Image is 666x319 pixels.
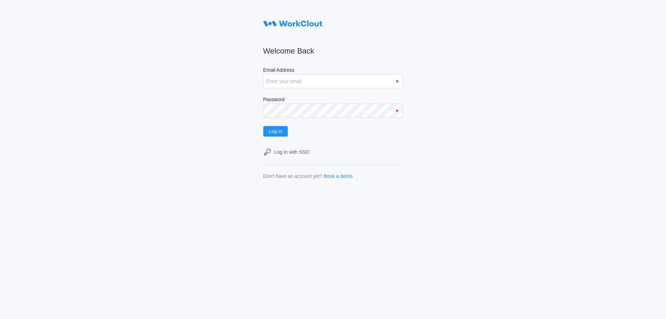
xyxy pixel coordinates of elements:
[263,126,288,137] button: Log In
[263,148,403,156] a: Log in with SSO
[263,173,322,179] div: Don't have an account yet?
[324,173,353,179] a: Book a demo
[263,67,403,74] label: Email Address
[263,46,403,56] h2: Welcome Back
[274,149,309,155] div: Log in with SSO
[263,97,403,104] label: Password
[269,129,282,134] span: Log In
[263,74,403,88] input: Enter your email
